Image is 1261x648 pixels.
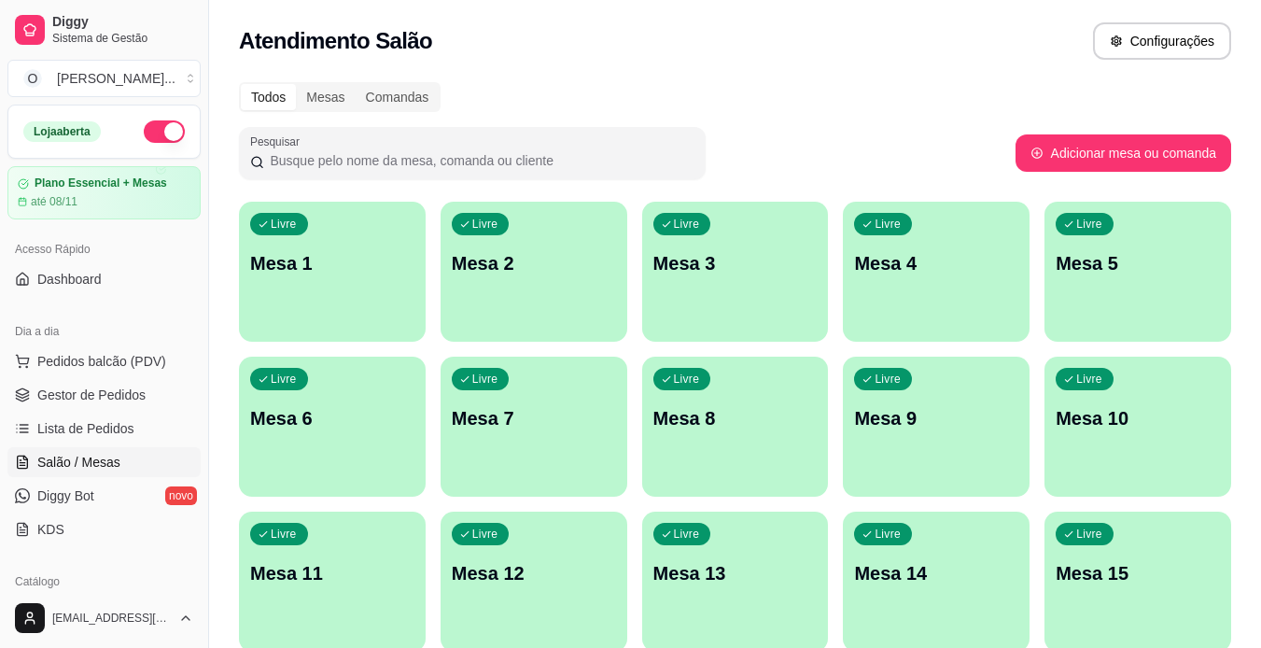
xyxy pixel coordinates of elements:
a: KDS [7,514,201,544]
p: Livre [472,372,498,387]
p: Livre [271,527,297,542]
button: Select a team [7,60,201,97]
div: Acesso Rápido [7,234,201,264]
input: Pesquisar [264,151,694,170]
button: LivreMesa 10 [1044,357,1231,497]
div: [PERSON_NAME] ... [57,69,175,88]
button: LivreMesa 7 [441,357,627,497]
span: Gestor de Pedidos [37,386,146,404]
p: Mesa 7 [452,405,616,431]
p: Livre [674,217,700,232]
p: Mesa 14 [854,560,1018,586]
button: [EMAIL_ADDRESS][DOMAIN_NAME] [7,596,201,641]
a: Plano Essencial + Mesasaté 08/11 [7,166,201,219]
div: Catálogo [7,567,201,597]
div: Loja aberta [23,121,101,142]
p: Livre [271,217,297,232]
p: Livre [472,527,498,542]
button: LivreMesa 9 [843,357,1030,497]
a: Diggy Botnovo [7,481,201,511]
p: Mesa 11 [250,560,414,586]
p: Mesa 13 [653,560,818,586]
p: Mesa 6 [250,405,414,431]
p: Livre [875,527,901,542]
p: Mesa 5 [1056,250,1220,276]
button: Pedidos balcão (PDV) [7,346,201,376]
p: Mesa 1 [250,250,414,276]
a: Salão / Mesas [7,447,201,477]
button: LivreMesa 3 [642,202,829,342]
p: Livre [875,372,901,387]
p: Mesa 10 [1056,405,1220,431]
span: Sistema de Gestão [52,31,193,46]
span: Lista de Pedidos [37,419,134,438]
button: LivreMesa 4 [843,202,1030,342]
span: Dashboard [37,270,102,289]
div: Todos [241,84,296,110]
button: Adicionar mesa ou comanda [1016,134,1231,172]
span: Pedidos balcão (PDV) [37,352,166,371]
p: Livre [674,527,700,542]
p: Livre [674,372,700,387]
button: Configurações [1093,22,1231,60]
p: Mesa 9 [854,405,1018,431]
p: Livre [875,217,901,232]
button: Alterar Status [144,120,185,143]
p: Mesa 4 [854,250,1018,276]
button: LivreMesa 1 [239,202,426,342]
button: LivreMesa 2 [441,202,627,342]
button: LivreMesa 6 [239,357,426,497]
button: LivreMesa 8 [642,357,829,497]
span: KDS [37,520,64,539]
label: Pesquisar [250,134,306,149]
p: Mesa 3 [653,250,818,276]
div: Comandas [356,84,440,110]
a: DiggySistema de Gestão [7,7,201,52]
span: [EMAIL_ADDRESS][DOMAIN_NAME] [52,611,171,626]
p: Livre [271,372,297,387]
a: Lista de Pedidos [7,414,201,444]
article: Plano Essencial + Mesas [35,176,167,190]
h2: Atendimento Salão [239,26,432,56]
p: Mesa 12 [452,560,616,586]
p: Livre [1076,372,1102,387]
article: até 08/11 [31,194,77,209]
span: Diggy [52,14,193,31]
span: O [23,69,42,88]
div: Mesas [296,84,355,110]
span: Salão / Mesas [37,453,120,472]
a: Dashboard [7,264,201,294]
p: Mesa 2 [452,250,616,276]
p: Livre [1076,217,1102,232]
span: Diggy Bot [37,486,94,505]
a: Gestor de Pedidos [7,380,201,410]
button: LivreMesa 5 [1044,202,1231,342]
div: Dia a dia [7,317,201,346]
p: Livre [472,217,498,232]
p: Mesa 8 [653,405,818,431]
p: Mesa 15 [1056,560,1220,586]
